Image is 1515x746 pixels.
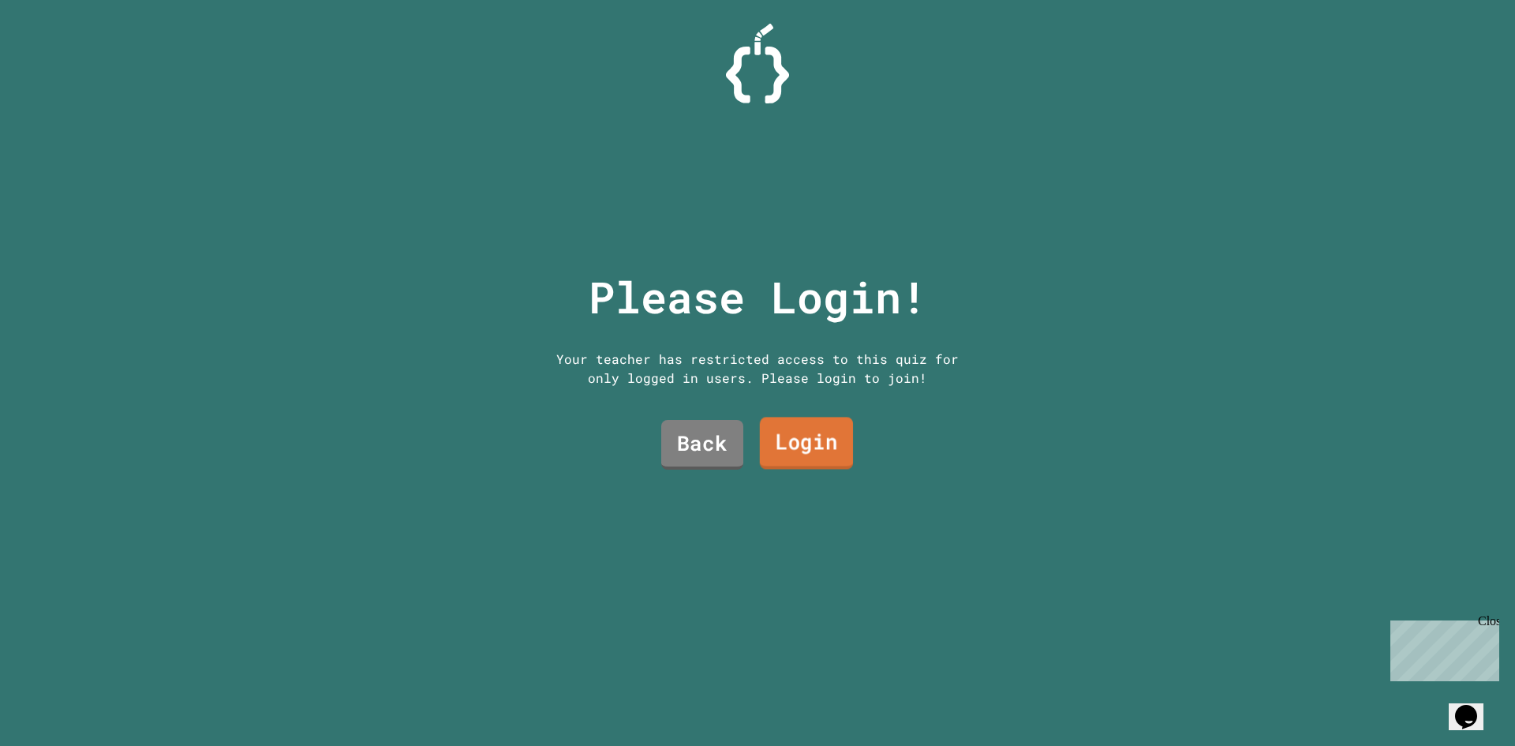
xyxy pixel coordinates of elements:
iframe: chat widget [1384,614,1499,681]
img: Logo.svg [726,24,789,103]
p: Please Login! [589,264,927,330]
div: Your teacher has restricted access to this quiz for only logged in users. Please login to join! [541,350,975,388]
iframe: chat widget [1449,683,1499,730]
a: Back [661,420,743,470]
div: Chat with us now!Close [6,6,109,100]
a: Login [760,418,853,470]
